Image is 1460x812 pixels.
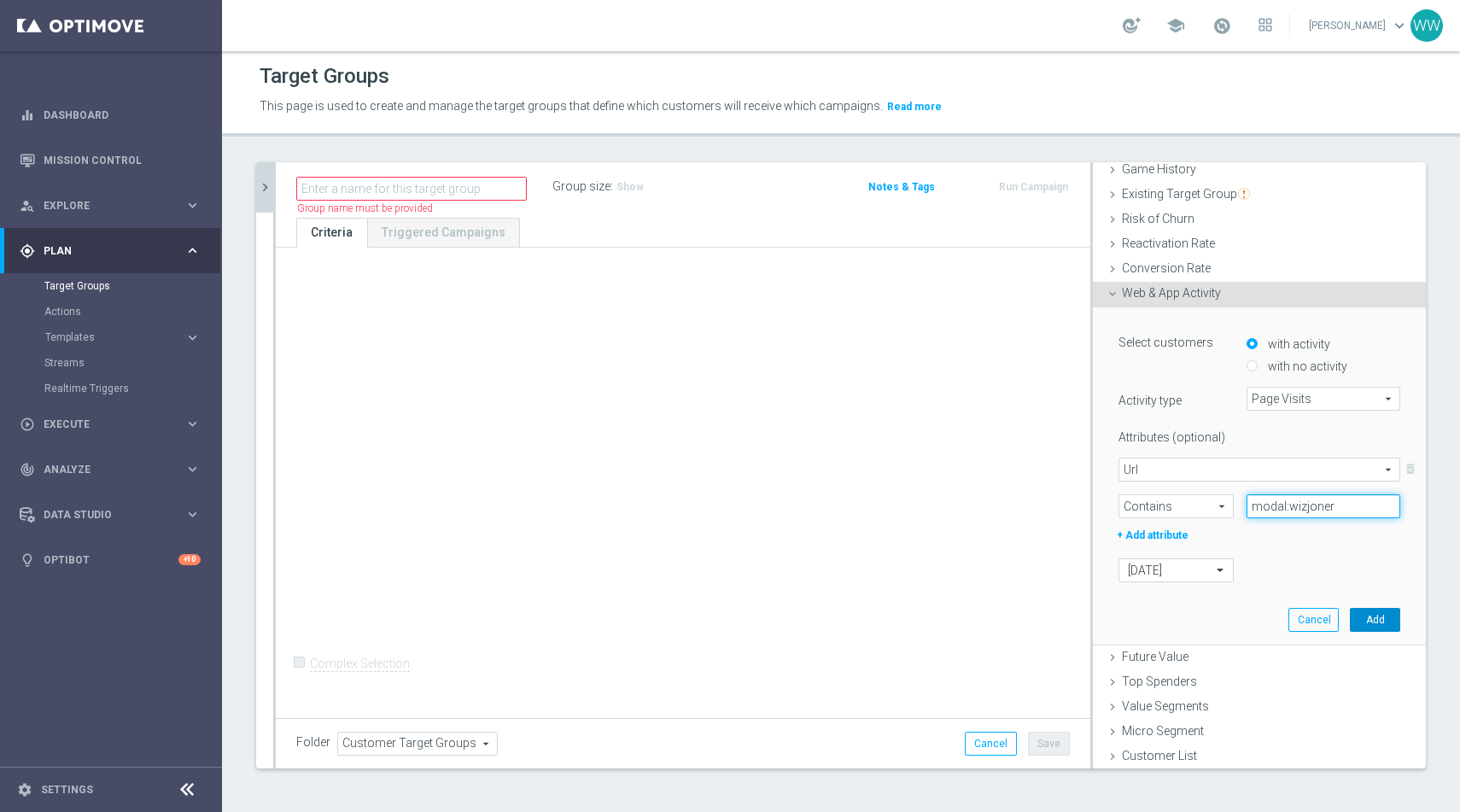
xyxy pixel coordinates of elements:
[45,332,184,342] div: Templates
[297,202,433,216] label: Group name must be provided
[1106,329,1234,350] label: Select customers
[20,198,184,213] div: Explore
[20,537,201,582] div: Optibot
[1390,16,1409,35] span: keyboard_arrow_down
[1122,699,1209,713] span: Value Segments
[20,417,35,432] i: play_circle_outline
[44,356,178,370] a: Streams
[20,417,184,432] div: Execute
[1122,212,1194,225] span: Risk of Churn
[44,246,184,256] span: Plan
[20,243,35,259] i: gps_fixed
[1118,558,1234,582] ng-select: today
[44,376,220,401] div: Realtime Triggers
[44,324,220,350] div: Templates
[257,179,273,196] i: chevron_right
[44,273,220,299] div: Target Groups
[41,785,93,795] a: Settings
[1264,359,1347,374] label: with no activity
[260,99,883,113] span: This page is used to create and manage the target groups that define which customers will receive...
[19,199,201,213] button: person_search Explore keyboard_arrow_right
[367,218,520,248] a: Triggered Campaigns
[610,179,613,194] label: :
[184,330,201,346] i: keyboard_arrow_right
[44,350,220,376] div: Streams
[184,242,201,259] i: keyboard_arrow_right
[1288,608,1339,632] button: Cancel
[44,330,201,344] button: Templates keyboard_arrow_right
[20,108,35,123] i: equalizer
[19,508,201,522] button: Data Studio keyboard_arrow_right
[552,179,610,194] label: Group size
[885,97,943,116] button: Read more
[20,198,35,213] i: person_search
[1106,424,1234,445] label: Attributes (optional)
[20,92,201,137] div: Dashboard
[1122,749,1197,762] span: Customer List
[44,305,178,318] a: Actions
[44,464,184,475] span: Analyze
[1115,523,1239,545] label: + Add attribute
[19,553,201,567] button: lightbulb Optibot +10
[44,92,201,137] a: Dashboard
[965,732,1017,756] button: Cancel
[20,552,35,568] i: lightbulb
[1028,732,1070,756] button: Save
[296,218,367,248] a: Criteria
[44,382,178,395] a: Realtime Triggers
[1122,286,1221,300] span: Web & App Activity
[44,510,184,520] span: Data Studio
[1410,9,1443,42] div: WW
[184,461,201,477] i: keyboard_arrow_right
[19,418,201,431] button: play_circle_outline Execute keyboard_arrow_right
[19,244,201,258] button: gps_fixed Plan keyboard_arrow_right
[1106,387,1234,408] label: Activity type
[45,332,167,342] span: Templates
[44,201,184,211] span: Explore
[1166,16,1185,35] span: school
[178,554,201,565] div: +10
[1307,13,1410,38] a: [PERSON_NAME]keyboard_arrow_down
[20,507,184,523] div: Data Studio
[20,137,201,183] div: Mission Control
[1264,336,1330,352] label: with activity
[44,419,184,429] span: Execute
[44,279,178,293] a: Target Groups
[1122,675,1197,688] span: Top Spenders
[1122,261,1211,275] span: Conversion Rate
[44,137,201,183] a: Mission Control
[1122,237,1215,250] span: Reactivation Rate
[867,178,937,196] button: Notes & Tags
[19,154,201,167] button: Mission Control
[44,299,220,324] div: Actions
[296,177,527,201] input: Enter a name for this target group
[20,462,184,477] div: Analyze
[1122,187,1250,201] span: Existing Target Group
[296,735,330,750] label: Folder
[1350,608,1400,632] button: Add
[1122,162,1196,176] span: Game History
[19,463,201,476] button: track_changes Analyze keyboard_arrow_right
[17,782,32,797] i: settings
[310,656,410,672] label: Complex Selection
[184,506,201,523] i: keyboard_arrow_right
[260,64,389,89] h1: Target Groups
[1122,650,1188,663] span: Future Value
[20,462,35,477] i: track_changes
[44,537,178,582] a: Optibot
[19,108,201,122] button: equalizer Dashboard
[20,243,184,259] div: Plan
[256,162,273,213] button: chevron_right
[184,416,201,432] i: keyboard_arrow_right
[184,197,201,213] i: keyboard_arrow_right
[1122,724,1204,738] span: Micro Segment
